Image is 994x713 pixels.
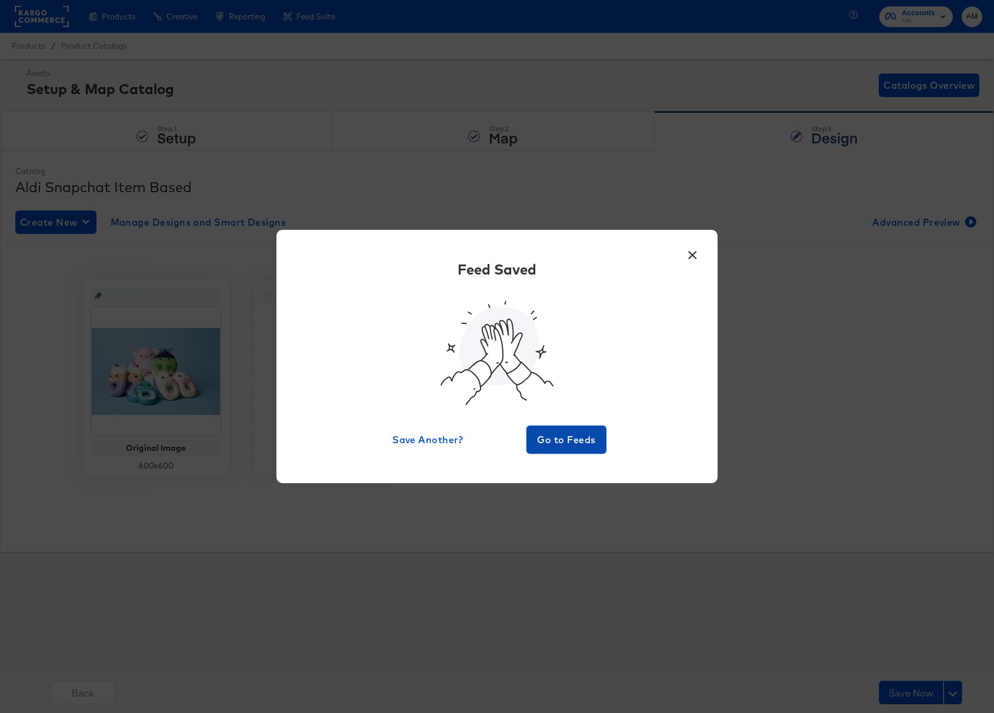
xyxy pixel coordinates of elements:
[531,431,602,448] span: Go to Feeds
[392,431,463,448] span: Save Another?
[458,259,536,279] div: Feed Saved
[388,426,468,454] button: Save Another?
[526,426,606,454] button: Go to Feeds
[682,242,703,263] button: ×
